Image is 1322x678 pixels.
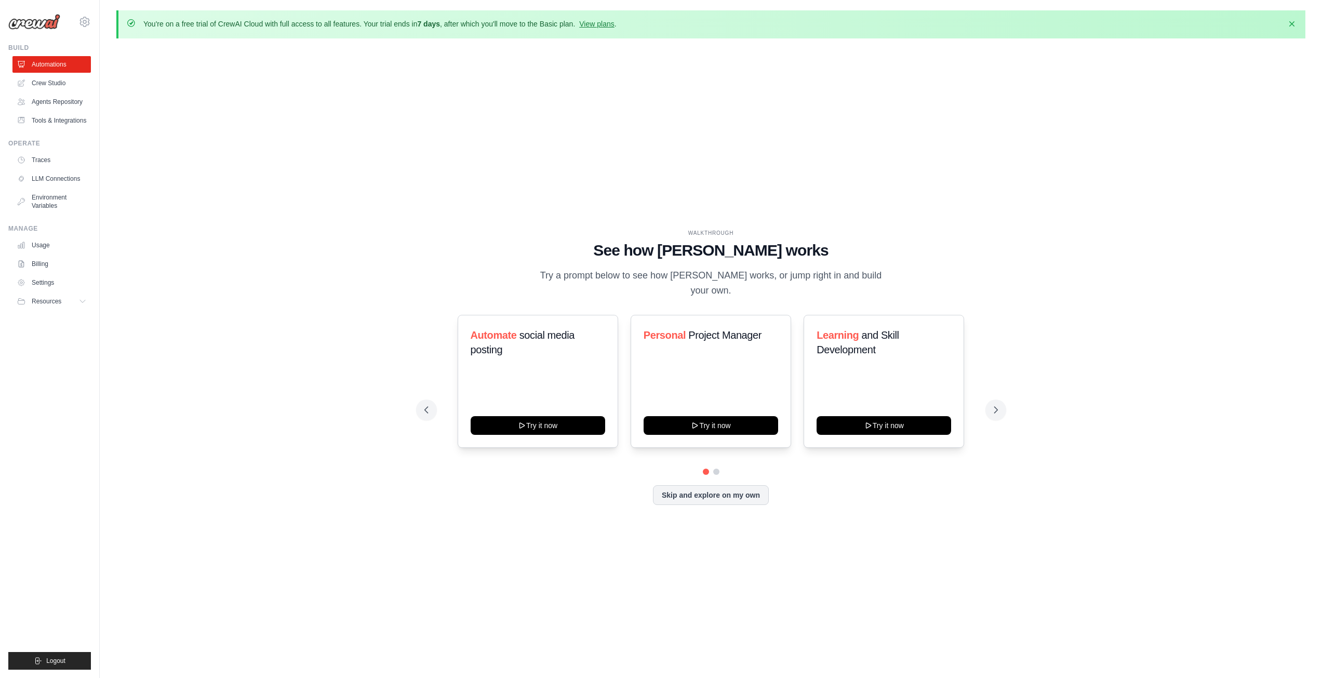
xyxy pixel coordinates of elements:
[644,416,778,435] button: Try it now
[424,241,998,260] h1: See how [PERSON_NAME] works
[644,329,686,341] span: Personal
[12,75,91,91] a: Crew Studio
[12,56,91,73] a: Automations
[12,152,91,168] a: Traces
[579,20,614,28] a: View plans
[46,657,65,665] span: Logout
[471,329,575,355] span: social media posting
[817,416,951,435] button: Try it now
[417,20,440,28] strong: 7 days
[12,274,91,291] a: Settings
[653,485,769,505] button: Skip and explore on my own
[12,293,91,310] button: Resources
[8,224,91,233] div: Manage
[12,237,91,254] a: Usage
[12,94,91,110] a: Agents Repository
[471,416,605,435] button: Try it now
[8,44,91,52] div: Build
[537,268,886,299] p: Try a prompt below to see how [PERSON_NAME] works, or jump right in and build your own.
[471,329,517,341] span: Automate
[32,297,61,305] span: Resources
[8,14,60,30] img: Logo
[688,329,762,341] span: Project Manager
[8,652,91,670] button: Logout
[12,256,91,272] a: Billing
[8,139,91,148] div: Operate
[12,170,91,187] a: LLM Connections
[817,329,859,341] span: Learning
[424,229,998,237] div: WALKTHROUGH
[143,19,617,29] p: You're on a free trial of CrewAI Cloud with full access to all features. Your trial ends in , aft...
[12,189,91,214] a: Environment Variables
[12,112,91,129] a: Tools & Integrations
